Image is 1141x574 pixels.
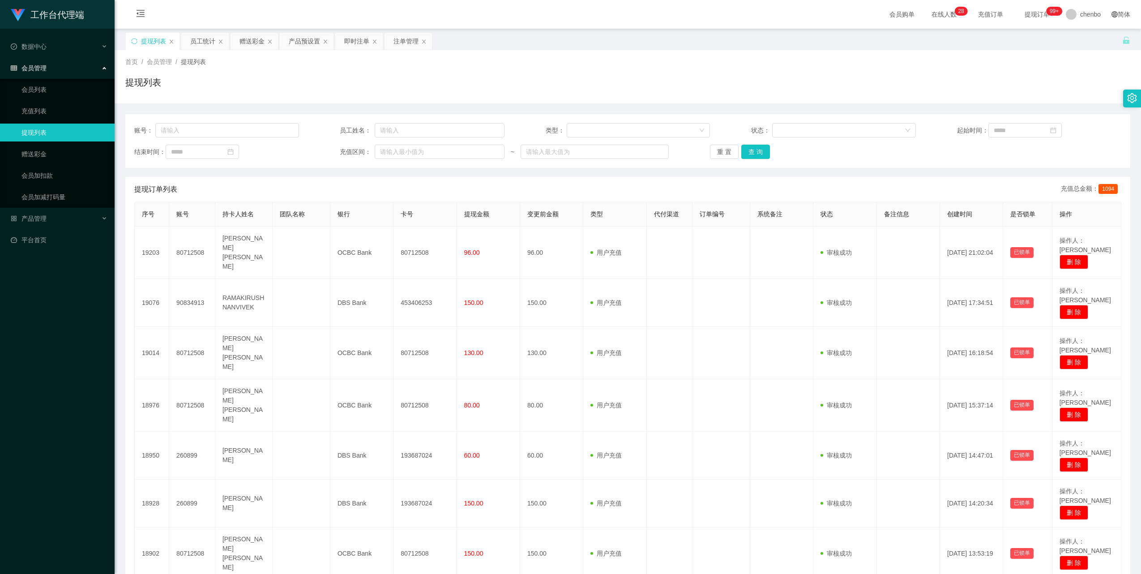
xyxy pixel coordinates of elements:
[1127,93,1137,103] i: 图标: setting
[1060,210,1072,218] span: 操作
[11,215,17,222] i: 图标: appstore-o
[1020,11,1054,17] span: 提现订单
[393,480,457,527] td: 193687024
[1060,458,1088,472] button: 删 除
[135,432,169,480] td: 18950
[125,76,161,89] h1: 提现列表
[169,379,215,432] td: 80712508
[344,33,369,50] div: 即时注单
[421,39,427,44] i: 图标: close
[401,210,413,218] span: 卡号
[215,227,273,279] td: [PERSON_NAME] [PERSON_NAME]
[954,7,967,16] sup: 28
[11,43,17,50] i: 图标: check-circle-o
[1060,237,1111,253] span: 操作人：[PERSON_NAME]
[590,299,622,306] span: 用户充值
[1010,297,1034,308] button: 已锁单
[1060,440,1111,456] span: 操作人：[PERSON_NAME]
[504,147,521,157] span: ~
[1060,355,1088,369] button: 删 除
[134,126,155,135] span: 账号：
[215,279,273,327] td: RAMAKIRUSHNANVIVEK
[1122,36,1130,44] i: 图标: unlock
[464,299,483,306] span: 150.00
[375,145,504,159] input: 请输入最小值为
[169,327,215,379] td: 80712508
[11,215,47,222] span: 产品管理
[700,210,725,218] span: 订单编号
[590,402,622,409] span: 用户充值
[135,279,169,327] td: 19076
[141,33,166,50] div: 提现列表
[393,33,419,50] div: 注单管理
[884,210,909,218] span: 备注信息
[590,452,622,459] span: 用户充值
[1060,337,1111,354] span: 操作人：[PERSON_NAME]
[181,58,206,65] span: 提现列表
[820,402,852,409] span: 审核成功
[1050,127,1056,133] i: 图标: calendar
[372,39,377,44] i: 图标: close
[147,58,172,65] span: 会员管理
[21,81,107,99] a: 会员列表
[330,227,393,279] td: OCBC Bank
[974,11,1008,17] span: 充值订单
[520,480,583,527] td: 150.00
[176,210,189,218] span: 账号
[1060,287,1111,304] span: 操作人：[PERSON_NAME]
[1111,11,1118,17] i: 图标: global
[1061,184,1121,195] div: 充值总金额：
[135,327,169,379] td: 19014
[1098,184,1118,194] span: 1094
[11,9,25,21] img: logo.9652507e.png
[142,210,154,218] span: 序号
[957,126,988,135] span: 起始时间：
[227,149,234,155] i: 图标: calendar
[125,58,138,65] span: 首页
[961,7,964,16] p: 8
[330,432,393,480] td: DBS Bank
[590,550,622,557] span: 用户充值
[520,227,583,279] td: 96.00
[520,327,583,379] td: 130.00
[820,500,852,507] span: 审核成功
[134,147,166,157] span: 结束时间：
[464,500,483,507] span: 150.00
[323,39,328,44] i: 图标: close
[820,349,852,356] span: 审核成功
[520,432,583,480] td: 60.00
[155,123,299,137] input: 请输入
[338,210,350,218] span: 银行
[330,480,393,527] td: DBS Bank
[927,11,961,17] span: 在线人数
[215,480,273,527] td: [PERSON_NAME]
[521,145,669,159] input: 请输入最大值为
[1010,450,1034,461] button: 已锁单
[21,188,107,206] a: 会员加减打码量
[131,38,137,44] i: 图标: sync
[1060,556,1088,570] button: 删 除
[757,210,782,218] span: 系统备注
[947,210,972,218] span: 创建时间
[820,249,852,256] span: 审核成功
[169,432,215,480] td: 260899
[520,379,583,432] td: 80.00
[11,64,47,72] span: 会员管理
[135,227,169,279] td: 19203
[134,184,177,195] span: 提现订单列表
[215,327,273,379] td: [PERSON_NAME] [PERSON_NAME]
[940,432,1003,480] td: [DATE] 14:47:01
[820,550,852,557] span: 审核成功
[820,299,852,306] span: 审核成功
[393,327,457,379] td: 80712508
[330,279,393,327] td: DBS Bank
[11,65,17,71] i: 图标: table
[1060,407,1088,422] button: 删 除
[215,432,273,480] td: [PERSON_NAME]
[125,0,156,29] i: 图标: menu-fold
[141,58,143,65] span: /
[30,0,84,29] h1: 工作台代理端
[135,480,169,527] td: 18928
[1060,505,1088,520] button: 删 除
[699,128,705,134] i: 图标: down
